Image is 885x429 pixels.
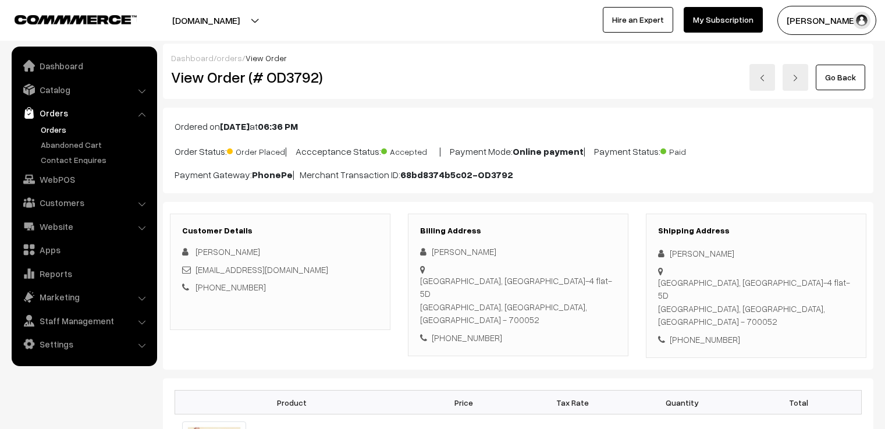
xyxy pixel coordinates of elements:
span: [PERSON_NAME] [196,246,260,257]
a: Marketing [15,286,153,307]
span: Paid [660,143,719,158]
b: [DATE] [220,120,250,132]
button: [DOMAIN_NAME] [131,6,280,35]
a: WebPOS [15,169,153,190]
div: [GEOGRAPHIC_DATA], [GEOGRAPHIC_DATA]-4 flat-5D [GEOGRAPHIC_DATA], [GEOGRAPHIC_DATA], [GEOGRAPHIC_... [658,276,854,328]
a: orders [216,53,242,63]
th: Tax Rate [518,391,627,414]
h3: Shipping Address [658,226,854,236]
a: Reports [15,263,153,284]
th: Quantity [627,391,737,414]
p: Order Status: | Accceptance Status: | Payment Mode: | Payment Status: [175,143,862,158]
img: right-arrow.png [792,75,799,81]
img: COMMMERCE [15,15,137,24]
b: 68bd8374b5c02-OD3792 [400,169,513,180]
a: Customers [15,192,153,213]
th: Price [409,391,518,414]
a: Website [15,216,153,237]
a: [PHONE_NUMBER] [196,282,266,292]
h3: Customer Details [182,226,378,236]
a: Contact Enquires [38,154,153,166]
span: View Order [246,53,287,63]
a: Catalog [15,79,153,100]
th: Total [737,391,862,414]
h3: Billing Address [420,226,616,236]
a: Dashboard [171,53,214,63]
b: PhonePe [252,169,293,180]
img: left-arrow.png [759,75,766,81]
a: My Subscription [684,7,763,33]
p: Ordered on at [175,119,862,133]
a: Dashboard [15,55,153,76]
button: [PERSON_NAME] C [777,6,876,35]
div: [PERSON_NAME] [658,247,854,260]
span: Accepted [381,143,439,158]
img: user [853,12,870,29]
b: 06:36 PM [258,120,298,132]
a: Staff Management [15,310,153,331]
b: Online payment [513,146,584,157]
p: Payment Gateway: | Merchant Transaction ID: [175,168,862,182]
a: Orders [38,123,153,136]
a: Apps [15,239,153,260]
a: Go Back [816,65,865,90]
th: Product [175,391,409,414]
a: Settings [15,334,153,354]
div: [PHONE_NUMBER] [658,333,854,346]
a: Abandoned Cart [38,139,153,151]
div: / / [171,52,865,64]
div: [PHONE_NUMBER] [420,331,616,345]
div: [PERSON_NAME] [420,245,616,258]
a: Orders [15,102,153,123]
a: [EMAIL_ADDRESS][DOMAIN_NAME] [196,264,328,275]
span: Order Placed [227,143,285,158]
a: Hire an Expert [603,7,673,33]
h2: View Order (# OD3792) [171,68,391,86]
div: [GEOGRAPHIC_DATA], [GEOGRAPHIC_DATA]-4 flat-5D [GEOGRAPHIC_DATA], [GEOGRAPHIC_DATA], [GEOGRAPHIC_... [420,274,616,327]
a: COMMMERCE [15,12,116,26]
